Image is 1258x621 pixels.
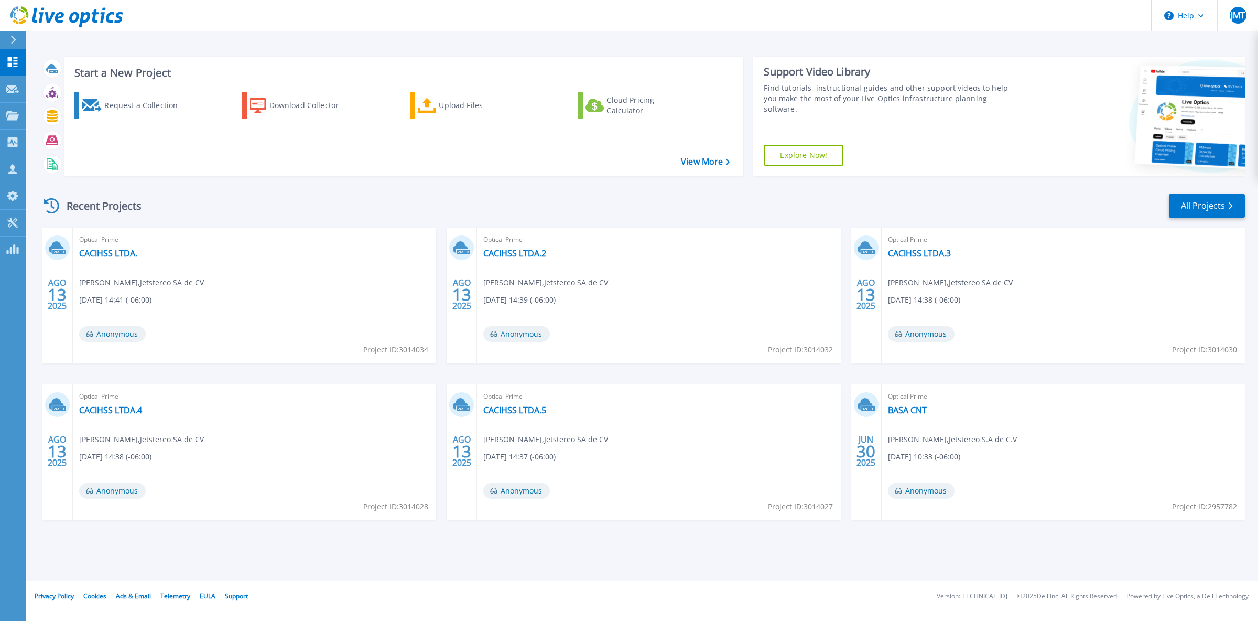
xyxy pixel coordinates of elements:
span: 13 [856,290,875,299]
a: Support [225,592,248,601]
span: Project ID: 3014027 [768,501,833,512]
div: Request a Collection [104,95,188,116]
span: Project ID: 3014030 [1172,344,1237,356]
span: [PERSON_NAME] , Jetstereo S.A de C.V [888,434,1017,445]
span: 13 [48,447,67,456]
span: [DATE] 14:38 (-06:00) [79,451,151,463]
span: Optical Prime [483,234,834,245]
a: CACIHSS LTDA.2 [483,248,546,259]
div: Support Video Library [764,65,1017,79]
span: 30 [856,447,875,456]
a: CACIHSS LTDA.5 [483,405,546,415]
a: Telemetry [160,592,190,601]
span: [DATE] 14:41 (-06:00) [79,294,151,306]
span: Anonymous [79,483,146,499]
span: 13 [452,290,471,299]
div: Find tutorials, instructional guides and other support videos to help you make the most of your L... [764,83,1017,114]
span: JMT [1231,11,1245,19]
span: Project ID: 2957782 [1172,501,1237,512]
li: Version: [TECHNICAL_ID] [937,593,1007,600]
a: CACIHSS LTDA.4 [79,405,142,415]
span: Anonymous [888,483,955,499]
span: Anonymous [483,326,550,342]
h3: Start a New Project [74,67,730,79]
span: 13 [452,447,471,456]
span: Project ID: 3014028 [363,501,428,512]
span: Project ID: 3014034 [363,344,428,356]
a: EULA [200,592,215,601]
span: [DATE] 10:33 (-06:00) [888,451,960,463]
a: BASA CNT [888,405,927,415]
span: Optical Prime [888,234,1239,245]
span: [PERSON_NAME] , Jetstereo SA de CV [483,434,608,445]
div: Download Collector [269,95,353,116]
div: AGO 2025 [452,432,472,470]
span: Anonymous [79,326,146,342]
span: [PERSON_NAME] , Jetstereo SA de CV [79,277,204,288]
a: Download Collector [242,92,359,119]
a: Ads & Email [116,592,151,601]
span: [PERSON_NAME] , Jetstereo SA de CV [483,277,608,288]
span: [DATE] 14:39 (-06:00) [483,294,556,306]
a: All Projects [1169,194,1245,218]
span: Anonymous [483,483,550,499]
a: CACIHSS LTDA. [79,248,137,259]
span: Optical Prime [483,391,834,402]
div: AGO 2025 [47,275,67,314]
a: Request a Collection [74,92,191,119]
span: Optical Prime [79,391,430,402]
a: Explore Now! [764,145,843,166]
div: AGO 2025 [856,275,876,314]
a: Cookies [83,592,106,601]
span: [PERSON_NAME] , Jetstereo SA de CV [888,277,1013,288]
li: Powered by Live Optics, a Dell Technology [1126,593,1249,600]
span: [DATE] 14:37 (-06:00) [483,451,556,463]
div: AGO 2025 [452,275,472,314]
span: Anonymous [888,326,955,342]
a: View More [681,157,730,167]
div: AGO 2025 [47,432,67,470]
a: Cloud Pricing Calculator [578,92,695,119]
li: © 2025 Dell Inc. All Rights Reserved [1017,593,1117,600]
a: Upload Files [410,92,527,119]
div: Recent Projects [40,193,156,219]
div: Upload Files [439,95,523,116]
span: Optical Prime [888,391,1239,402]
span: [DATE] 14:38 (-06:00) [888,294,960,306]
span: Project ID: 3014032 [768,344,833,356]
span: Optical Prime [79,234,430,245]
div: JUN 2025 [856,432,876,470]
a: CACIHSS LTDA.3 [888,248,951,259]
span: [PERSON_NAME] , Jetstereo SA de CV [79,434,204,445]
a: Privacy Policy [35,592,74,601]
span: 13 [48,290,67,299]
div: Cloud Pricing Calculator [606,95,690,116]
